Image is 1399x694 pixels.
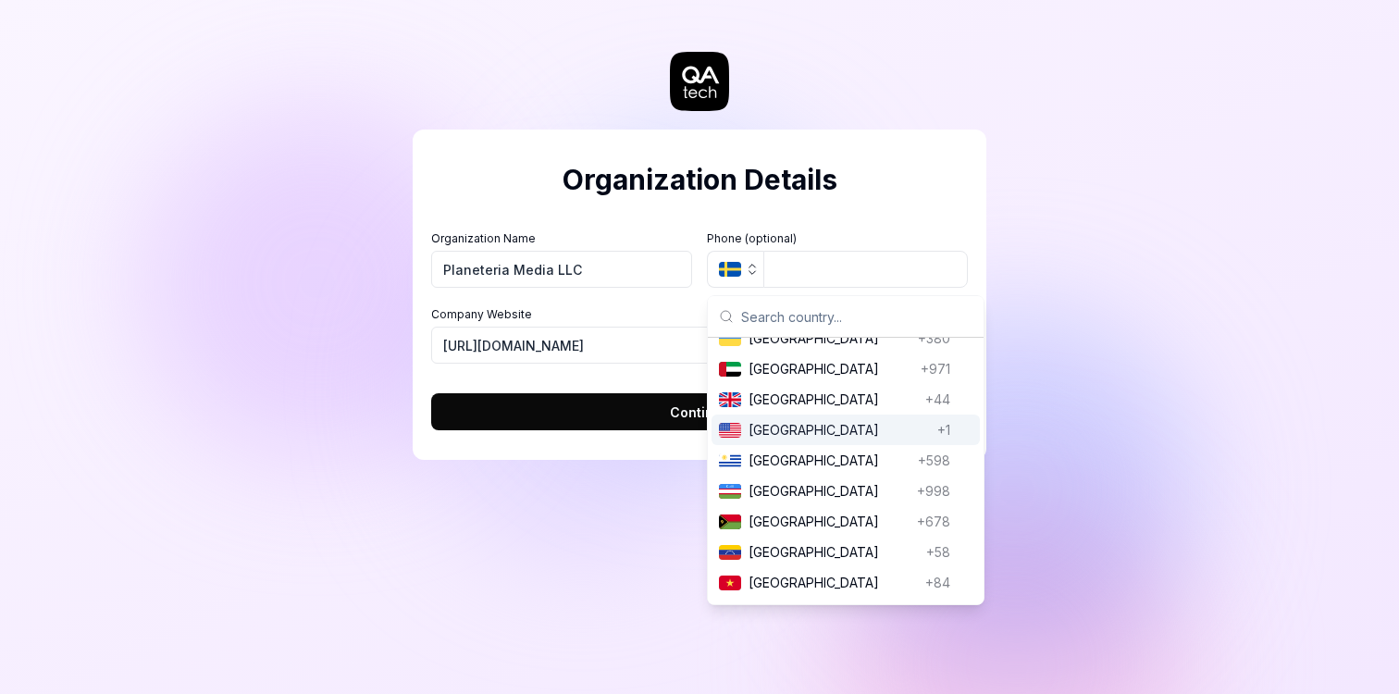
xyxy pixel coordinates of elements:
[749,481,910,501] span: [GEOGRAPHIC_DATA]
[749,390,918,409] span: [GEOGRAPHIC_DATA]
[749,420,930,440] span: [GEOGRAPHIC_DATA]
[921,359,950,378] span: +971
[917,481,950,501] span: +998
[749,328,910,348] span: [GEOGRAPHIC_DATA]
[926,542,950,562] span: +58
[918,451,950,470] span: +598
[741,296,972,337] input: Search country...
[670,403,730,422] span: Continue
[431,306,968,323] label: Company Website
[925,573,950,592] span: +84
[937,420,950,440] span: +1
[749,573,918,592] span: [GEOGRAPHIC_DATA]
[431,230,692,247] label: Organization Name
[708,338,984,604] div: Suggestions
[431,393,968,430] button: Continue
[707,230,968,247] label: Phone (optional)
[918,328,950,348] span: +380
[749,359,913,378] span: [GEOGRAPHIC_DATA]
[431,327,968,364] input: https://
[749,542,919,562] span: [GEOGRAPHIC_DATA]
[431,159,968,201] h2: Organization Details
[749,451,910,470] span: [GEOGRAPHIC_DATA]
[749,603,930,642] span: [GEOGRAPHIC_DATA], [GEOGRAPHIC_DATA]
[749,512,910,531] span: [GEOGRAPHIC_DATA]
[917,512,950,531] span: +678
[925,390,950,409] span: +44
